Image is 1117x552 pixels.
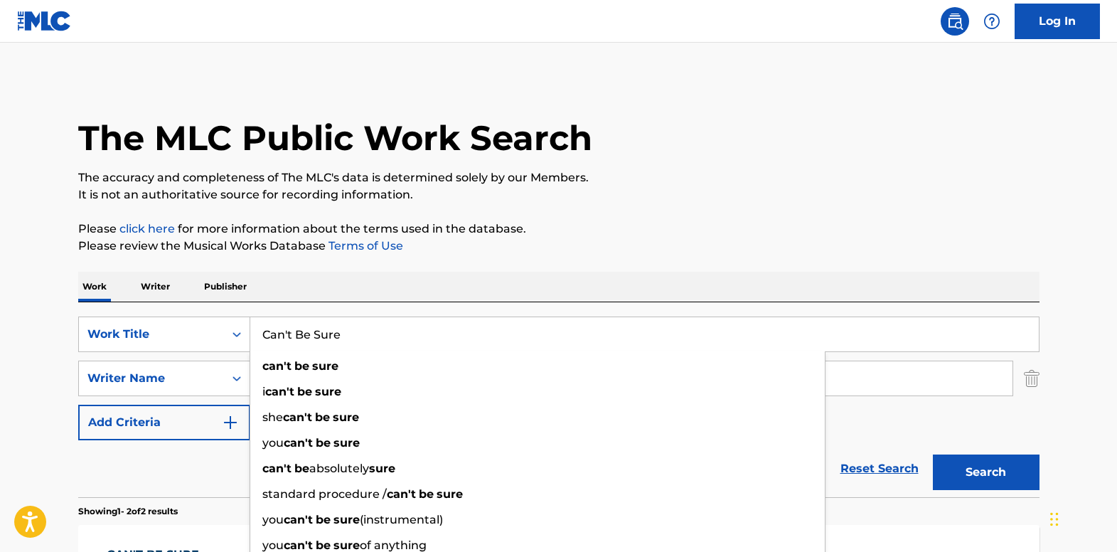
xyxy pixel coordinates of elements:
span: standard procedure / [262,487,387,501]
p: Writer [137,272,174,302]
span: you [262,538,284,552]
h1: The MLC Public Work Search [78,117,592,159]
strong: can't [262,462,292,475]
strong: can't [284,436,313,450]
span: she [262,410,283,424]
p: Work [78,272,111,302]
strong: can't [283,410,312,424]
p: Showing 1 - 2 of 2 results [78,505,178,518]
img: MLC Logo [17,11,72,31]
a: Reset Search [833,453,926,484]
iframe: Chat Widget [1046,484,1117,552]
strong: can't [284,538,313,552]
p: Please review the Musical Works Database [78,238,1039,255]
a: Terms of Use [326,239,403,253]
strong: can't [387,487,416,501]
img: 9d2ae6d4665cec9f34b9.svg [222,414,239,431]
strong: sure [333,410,359,424]
strong: be [294,462,309,475]
strong: sure [333,513,360,526]
span: i [262,385,265,398]
strong: be [315,410,330,424]
p: Please for more information about the terms used in the database. [78,221,1039,238]
strong: can't [265,385,294,398]
img: search [946,13,963,30]
strong: sure [369,462,395,475]
span: absolutely [309,462,369,475]
strong: sure [312,359,338,373]
div: Work Title [87,326,215,343]
span: (instrumental) [360,513,443,526]
img: Delete Criterion [1024,361,1039,396]
strong: be [316,538,331,552]
strong: sure [315,385,341,398]
div: Writer Name [87,370,215,387]
strong: be [316,513,331,526]
strong: can't [284,513,313,526]
strong: be [294,359,309,373]
form: Search Form [78,317,1039,497]
span: you [262,513,284,526]
a: click here [119,222,175,235]
div: Drag [1050,498,1059,541]
strong: be [316,436,331,450]
strong: sure [437,487,463,501]
button: Add Criteria [78,405,250,440]
span: you [262,436,284,450]
p: It is not an authoritative source for recording information. [78,186,1039,203]
strong: can't [262,359,292,373]
p: Publisher [200,272,251,302]
span: of anything [360,538,427,552]
strong: sure [333,436,360,450]
img: help [983,13,1000,30]
div: Help [978,7,1006,36]
a: Log In [1015,4,1100,39]
strong: be [297,385,312,398]
strong: be [419,487,434,501]
p: The accuracy and completeness of The MLC's data is determined solely by our Members. [78,169,1039,186]
button: Search [933,455,1039,490]
strong: sure [333,538,360,552]
a: Public Search [941,7,969,36]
